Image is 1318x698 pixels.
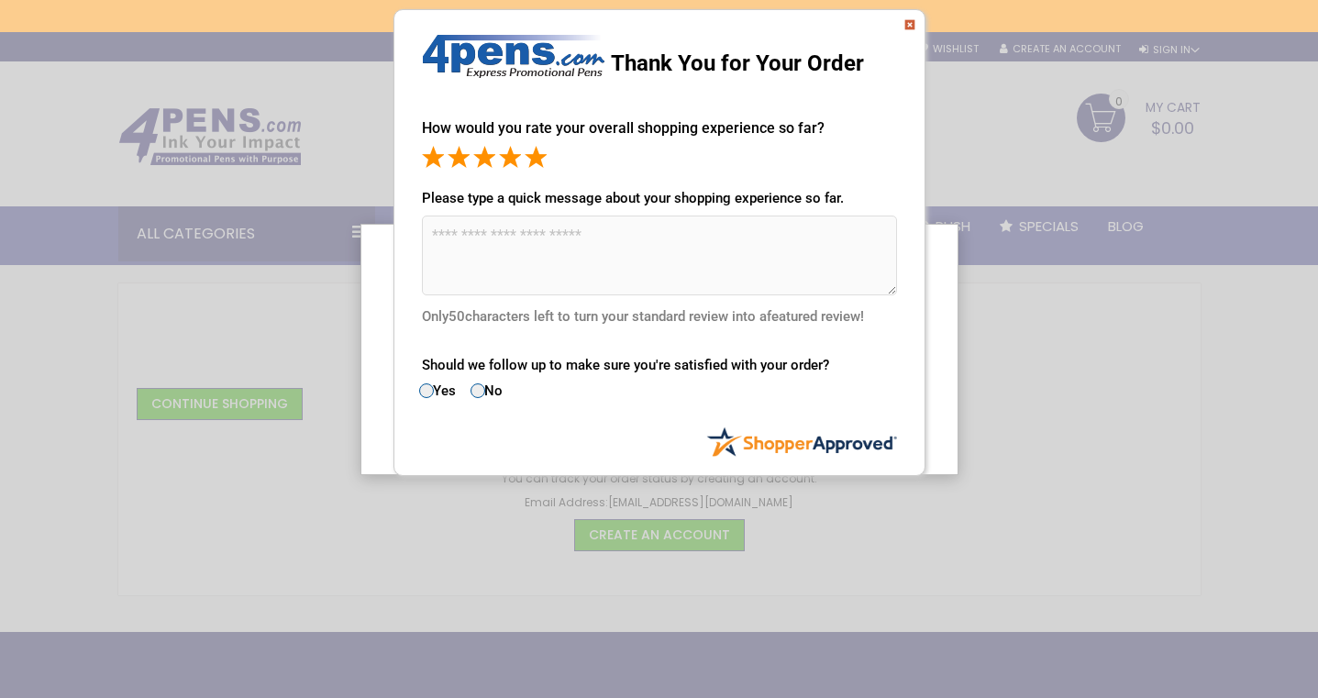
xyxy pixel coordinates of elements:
[473,382,503,399] label: No
[422,308,897,325] div: Only characters left to turn your standard review into a
[611,50,864,76] span: Thank You for Your Order
[422,101,897,172] div: How would you rate your overall shopping experience so far?
[422,28,605,87] img: Thank You for Your Order
[422,190,897,206] div: Please type a quick message about your shopping experience so far.
[473,384,484,395] input: No
[767,308,864,325] span: featured review!
[904,19,915,30] img: x
[449,308,465,325] span: 50
[422,357,897,373] div: Should we follow up to make sure you're satisfied with your order?
[422,382,456,399] label: Yes
[422,384,433,395] input: Yes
